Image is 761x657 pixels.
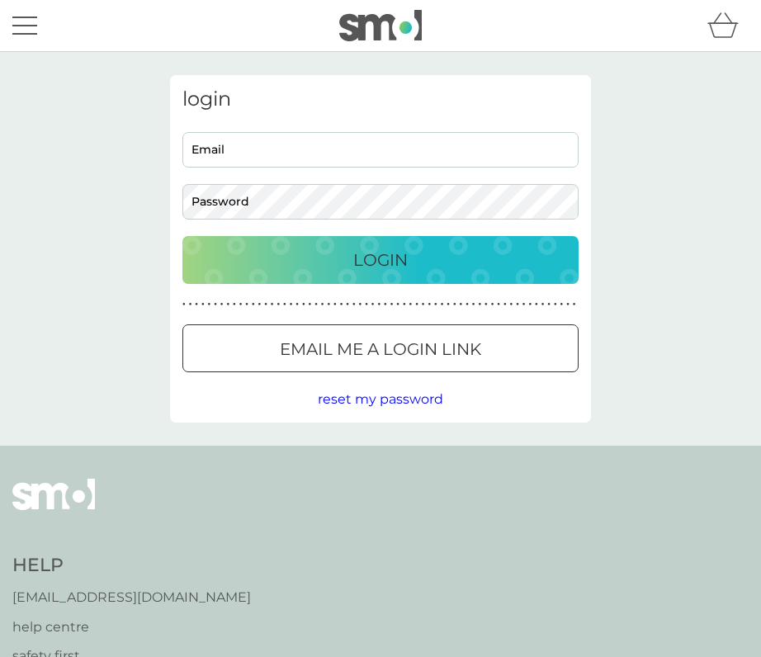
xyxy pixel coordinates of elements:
p: ● [220,300,224,309]
p: ● [226,300,229,309]
p: ● [466,300,469,309]
p: ● [214,300,217,309]
p: ● [340,300,343,309]
img: smol [339,10,422,41]
p: ● [295,300,299,309]
p: ● [541,300,545,309]
p: Email me a login link [280,336,481,362]
p: ● [371,300,375,309]
p: ● [434,300,437,309]
p: ● [478,300,481,309]
p: ● [245,300,248,309]
a: help centre [12,617,251,638]
button: reset my password [318,389,443,410]
div: basket [707,9,749,42]
p: ● [441,300,444,309]
p: ● [321,300,324,309]
p: ● [365,300,368,309]
p: ● [327,300,330,309]
img: smol [12,479,95,535]
button: Email me a login link [182,324,579,372]
p: ● [535,300,538,309]
p: ● [396,300,399,309]
p: ● [403,300,406,309]
p: ● [277,300,280,309]
p: ● [258,300,262,309]
p: ● [573,300,576,309]
p: ● [484,300,488,309]
p: ● [352,300,356,309]
p: ● [522,300,526,309]
p: ● [472,300,475,309]
p: ● [208,300,211,309]
p: ● [453,300,456,309]
p: ● [233,300,236,309]
p: ● [428,300,431,309]
p: ● [346,300,349,309]
p: ● [554,300,557,309]
p: ● [333,300,337,309]
p: ● [377,300,380,309]
p: ● [283,300,286,309]
p: ● [384,300,387,309]
p: ● [460,300,463,309]
p: ● [264,300,267,309]
p: ● [239,300,243,309]
h3: login [182,87,579,111]
p: ● [290,300,293,309]
p: ● [189,300,192,309]
p: ● [491,300,494,309]
p: ● [314,300,318,309]
p: ● [422,300,425,309]
a: [EMAIL_ADDRESS][DOMAIN_NAME] [12,587,251,608]
p: ● [182,300,186,309]
p: ● [201,300,205,309]
h4: Help [12,553,251,579]
p: ● [409,300,413,309]
p: ● [503,300,507,309]
span: reset my password [318,391,443,407]
p: ● [390,300,394,309]
p: ● [447,300,450,309]
p: ● [497,300,500,309]
button: menu [12,10,37,41]
p: ● [516,300,519,309]
p: ● [547,300,551,309]
p: ● [415,300,418,309]
p: ● [359,300,362,309]
p: ● [271,300,274,309]
p: Login [353,247,408,273]
p: ● [195,300,198,309]
p: ● [566,300,570,309]
button: Login [182,236,579,284]
p: ● [510,300,513,309]
p: ● [560,300,564,309]
p: ● [528,300,532,309]
p: ● [309,300,312,309]
p: ● [252,300,255,309]
p: ● [302,300,305,309]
